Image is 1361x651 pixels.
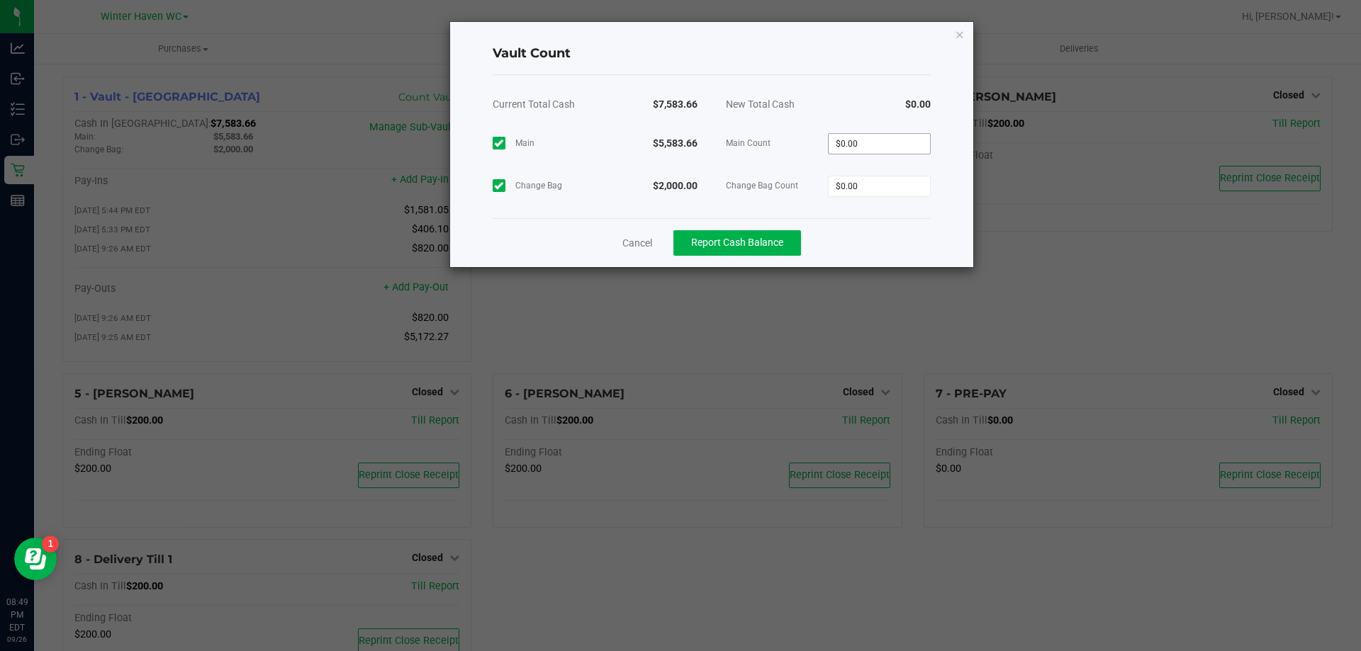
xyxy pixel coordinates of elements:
strong: $5,583.66 [653,137,698,149]
iframe: Resource center unread badge [42,536,59,553]
span: Main [515,136,534,150]
strong: $7,583.66 [653,98,698,110]
a: Cancel [622,236,652,250]
h4: Vault Count [493,45,931,63]
form-toggle: Include in count [493,137,512,149]
button: Report Cash Balance [673,230,801,256]
span: Current Total Cash [493,98,575,110]
span: Report Cash Balance [691,237,783,248]
span: New Total Cash [726,98,795,110]
form-toggle: Include in count [493,179,512,192]
iframe: Resource center [14,538,57,580]
strong: $0.00 [905,98,931,110]
span: Change Bag Count [726,179,829,193]
span: Main Count [726,136,829,150]
strong: $2,000.00 [653,180,698,191]
span: Change Bag [515,179,562,193]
